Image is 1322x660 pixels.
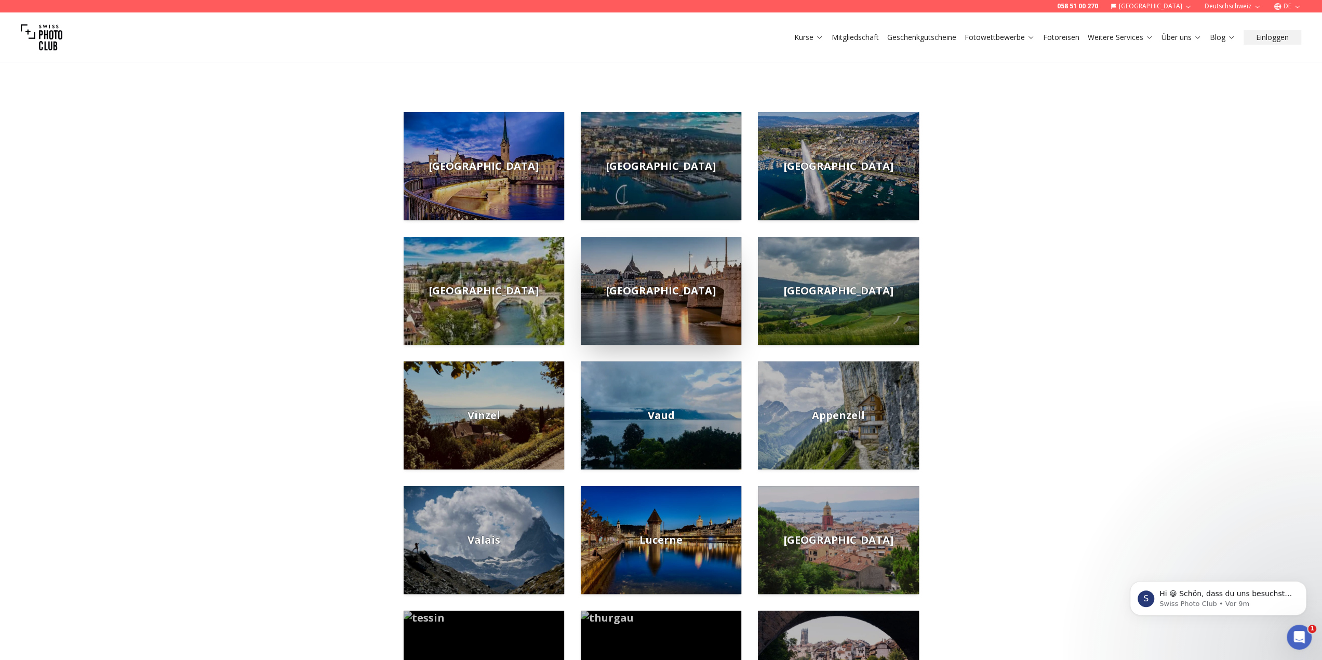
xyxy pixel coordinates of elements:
[790,30,827,45] button: Kurse
[960,30,1039,45] button: Fotowettbewerbe
[404,112,564,220] a: [GEOGRAPHIC_DATA]
[468,408,500,423] span: Vinzel
[758,361,918,469] img: appenzell
[606,284,716,298] span: [GEOGRAPHIC_DATA]
[1308,625,1316,633] span: 1
[404,237,564,345] a: [GEOGRAPHIC_DATA]
[404,361,564,469] a: Vinzel
[965,32,1035,43] a: Fotowettbewerbe
[581,112,741,220] img: lausanne
[827,30,883,45] button: Mitgliedschaft
[783,284,893,298] span: [GEOGRAPHIC_DATA]
[758,486,918,594] img: st-gall
[647,408,674,423] span: Vaud
[758,237,918,345] a: [GEOGRAPHIC_DATA]
[404,486,564,594] img: valais
[1057,2,1098,10] a: 058 51 00 270
[812,408,865,423] span: Appenzell
[758,112,918,220] img: geneve
[832,32,879,43] a: Mitgliedschaft
[887,32,956,43] a: Geschenkgutscheine
[581,112,741,220] a: [GEOGRAPHIC_DATA]
[404,237,564,345] img: bern
[1084,30,1157,45] button: Weitere Services
[581,361,741,469] a: Vaud
[1244,30,1301,45] button: Einloggen
[606,159,716,173] span: [GEOGRAPHIC_DATA]
[758,486,918,594] a: [GEOGRAPHIC_DATA]
[581,237,741,345] img: basel
[429,284,539,298] span: [GEOGRAPHIC_DATA]
[581,361,741,469] img: vaud
[883,30,960,45] button: Geschenkgutscheine
[1039,30,1084,45] button: Fotoreisen
[758,112,918,220] a: [GEOGRAPHIC_DATA]
[581,237,741,345] a: [GEOGRAPHIC_DATA]
[1157,30,1206,45] button: Über uns
[404,486,564,594] a: Valais
[1206,30,1239,45] button: Blog
[468,533,500,547] span: Valais
[1287,625,1312,650] iframe: Intercom live chat
[639,533,683,547] span: Lucerne
[794,32,823,43] a: Kurse
[1114,559,1322,632] iframe: Intercom notifications Nachricht
[1043,32,1079,43] a: Fotoreisen
[581,486,741,594] a: Lucerne
[1210,32,1235,43] a: Blog
[404,112,564,220] img: zurich
[1161,32,1201,43] a: Über uns
[429,159,539,173] span: [GEOGRAPHIC_DATA]
[581,486,741,594] img: lucerne
[404,361,564,469] img: vinzel
[1088,32,1153,43] a: Weitere Services
[21,17,62,58] img: Swiss photo club
[783,159,893,173] span: [GEOGRAPHIC_DATA]
[758,361,918,469] a: Appenzell
[783,533,893,547] span: [GEOGRAPHIC_DATA]
[758,237,918,345] img: neuchatel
